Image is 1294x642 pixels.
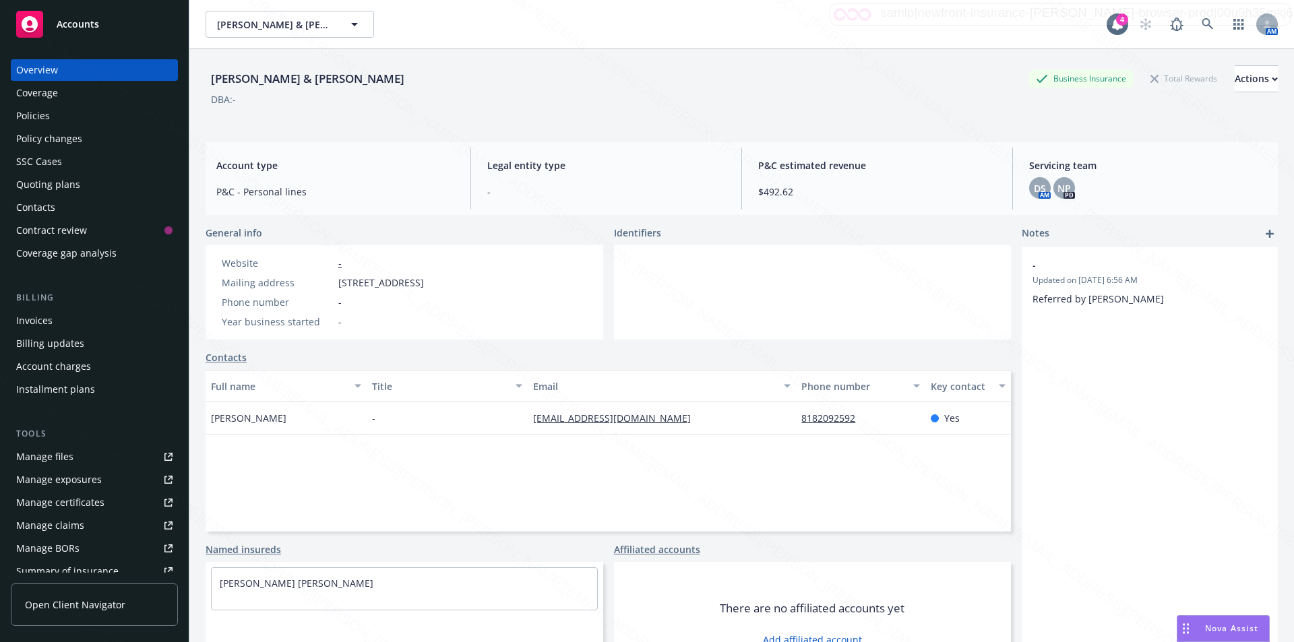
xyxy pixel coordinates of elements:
button: Email [528,370,796,402]
span: [PERSON_NAME] [211,411,286,425]
div: 4 [1116,13,1128,26]
button: Full name [206,370,367,402]
div: Overview [16,59,58,81]
span: Open Client Navigator [25,598,125,612]
a: [EMAIL_ADDRESS][DOMAIN_NAME] [533,412,702,424]
span: Identifiers [614,226,661,240]
div: Billing [11,291,178,304]
div: Policy changes [16,128,82,150]
a: Coverage [11,82,178,104]
div: Mailing address [222,276,333,290]
a: Switch app [1225,11,1252,38]
div: Summary of insurance [16,560,119,582]
a: add [1262,226,1278,242]
a: Named insureds [206,542,281,556]
a: SSC Cases [11,151,178,172]
a: Manage BORs [11,538,178,559]
span: Account type [216,158,454,172]
div: Policies [16,105,50,127]
a: Manage claims [11,515,178,536]
div: Year business started [222,315,333,329]
a: Installment plans [11,379,178,400]
div: Installment plans [16,379,95,400]
div: -Updated on [DATE] 6:56 AMReferred by [PERSON_NAME] [1022,247,1278,317]
div: Full name [211,379,346,393]
div: Account charges [16,356,91,377]
a: Billing updates [11,333,178,354]
div: [PERSON_NAME] & [PERSON_NAME] [206,70,410,88]
a: Quoting plans [11,174,178,195]
span: P&C estimated revenue [758,158,996,172]
div: Phone number [801,379,904,393]
div: Key contact [931,379,991,393]
div: Coverage [16,82,58,104]
div: Contacts [16,197,55,218]
span: Updated on [DATE] 6:56 AM [1033,274,1267,286]
span: Legal entity type [487,158,725,172]
span: Referred by [PERSON_NAME] [1033,292,1164,305]
a: Manage exposures [11,469,178,490]
button: Key contact [925,370,1011,402]
a: Policy changes [11,128,178,150]
span: - [372,411,375,425]
span: [PERSON_NAME] & [PERSON_NAME] [217,18,334,32]
div: Tools [11,427,178,441]
div: Actions [1235,66,1278,92]
a: 8182092592 [801,412,866,424]
div: Email [533,379,776,393]
span: Servicing team [1029,158,1267,172]
a: Invoices [11,310,178,331]
span: - [487,185,725,199]
span: Notes [1022,226,1049,242]
div: DBA: - [211,92,236,106]
a: - [338,257,342,269]
div: Manage exposures [16,469,102,490]
a: Overview [11,59,178,81]
div: Manage certificates [16,492,104,513]
a: Affiliated accounts [614,542,700,556]
a: Coverage gap analysis [11,243,178,264]
div: Title [372,379,507,393]
span: DS [1034,181,1046,195]
div: Manage files [16,446,73,468]
div: SSC Cases [16,151,62,172]
a: [PERSON_NAME] [PERSON_NAME] [220,577,373,589]
div: Manage BORs [16,538,80,559]
span: [STREET_ADDRESS] [338,276,424,290]
span: - [1033,258,1232,272]
button: Actions [1235,65,1278,92]
span: - [338,295,342,309]
a: Contacts [11,197,178,218]
div: Contract review [16,220,87,241]
a: Contract review [11,220,178,241]
a: Accounts [11,5,178,43]
a: Start snowing [1132,11,1159,38]
a: Account charges [11,356,178,377]
div: Invoices [16,310,53,331]
div: Manage claims [16,515,84,536]
a: Manage certificates [11,492,178,513]
a: Report a Bug [1163,11,1190,38]
span: Yes [944,411,960,425]
span: P&C - Personal lines [216,185,454,199]
div: Website [222,256,333,270]
span: Nova Assist [1205,622,1258,634]
a: Search [1194,11,1221,38]
span: Accounts [57,19,99,30]
div: Billing updates [16,333,84,354]
a: Manage files [11,446,178,468]
span: NP [1057,181,1071,195]
button: Phone number [796,370,925,402]
div: Phone number [222,295,333,309]
div: Business Insurance [1029,70,1133,87]
button: [PERSON_NAME] & [PERSON_NAME] [206,11,374,38]
span: There are no affiliated accounts yet [720,600,904,616]
span: $492.62 [758,185,996,199]
div: Coverage gap analysis [16,243,117,264]
div: Drag to move [1177,616,1194,641]
span: - [338,315,342,329]
span: General info [206,226,262,240]
a: Contacts [206,350,247,364]
div: Total Rewards [1144,70,1224,87]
